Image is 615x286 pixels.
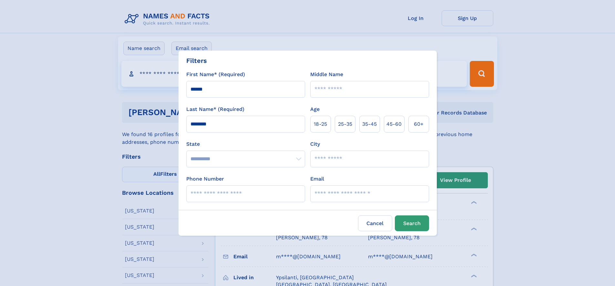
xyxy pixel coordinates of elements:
label: Email [310,175,324,183]
span: 25‑35 [338,120,352,128]
button: Search [395,215,429,231]
label: Cancel [358,215,392,231]
div: Filters [186,56,207,65]
label: Phone Number [186,175,224,183]
label: City [310,140,320,148]
label: State [186,140,305,148]
span: 18‑25 [314,120,327,128]
label: First Name* (Required) [186,71,245,78]
span: 60+ [414,120,424,128]
label: Age [310,105,320,113]
label: Middle Name [310,71,343,78]
span: 45‑60 [386,120,402,128]
label: Last Name* (Required) [186,105,244,113]
span: 35‑45 [362,120,377,128]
